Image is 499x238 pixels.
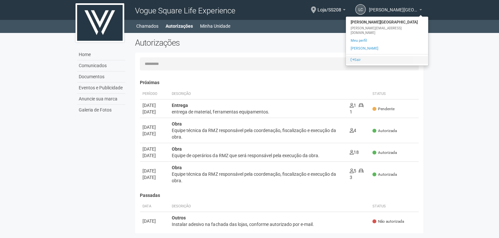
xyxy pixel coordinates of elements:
[317,8,345,13] a: Loja/SS208
[172,165,182,170] strong: Obra
[350,150,359,155] span: 18
[172,103,188,108] strong: Entrega
[172,146,182,152] strong: Obra
[169,201,370,212] th: Descrição
[142,124,167,130] div: [DATE]
[77,49,125,60] a: Home
[142,146,167,152] div: [DATE]
[140,193,419,198] h4: Passadas
[77,71,125,82] a: Documentos
[350,168,363,180] span: 3
[169,89,347,99] th: Descrição
[75,3,124,42] img: logo.jpg
[372,150,397,156] span: Autorizada
[142,130,167,137] div: [DATE]
[172,109,344,115] div: entrega de material, ferramentas equipamentos.
[372,219,404,224] span: Não autorizada
[142,168,167,174] div: [DATE]
[142,102,167,109] div: [DATE]
[346,56,428,64] a: Sair
[372,172,397,177] span: Autorizada
[350,168,356,173] span: 5
[350,103,356,108] span: 1
[370,201,419,212] th: Status
[77,60,125,71] a: Comunicados
[346,37,428,45] a: Meu perfil
[317,1,341,12] span: Loja/SS208
[172,215,186,220] strong: Outros
[372,128,397,134] span: Autorizada
[369,8,422,13] a: [PERSON_NAME][GEOGRAPHIC_DATA]
[369,1,418,12] span: Leonardo Calandrini Lima
[172,152,344,159] div: Equipe de operários da RMZ que será responsável pela execução da obra.
[346,45,428,52] a: [PERSON_NAME]
[142,152,167,159] div: [DATE]
[350,103,363,114] span: 1
[200,22,230,31] a: Minha Unidade
[140,201,169,212] th: Data
[172,127,344,140] div: Equipe técnica da RMZ responsável pela coordenação, fiscalização e execução da obra.
[372,106,395,112] span: Pendente
[136,22,158,31] a: Chamados
[142,174,167,181] div: [DATE]
[77,82,125,94] a: Eventos e Publicidade
[370,89,419,99] th: Status
[350,128,356,133] span: 4
[135,6,235,15] span: Vogue Square Life Experience
[172,221,367,228] div: Instalar adesivo na fachada das lojas, conforme autorizado por e-mail.
[142,218,167,224] div: [DATE]
[77,94,125,105] a: Anuncie sua marca
[355,4,366,15] a: LC
[166,22,193,31] a: Autorizações
[140,89,169,99] th: Período
[135,38,274,48] h2: Autorizações
[172,171,344,184] div: Equipe técnica da RMZ responsável pela coordenação, fiscalização e execução da obra.
[140,80,419,85] h4: Próximas
[346,18,428,26] strong: [PERSON_NAME][GEOGRAPHIC_DATA]
[142,109,167,115] div: [DATE]
[77,105,125,115] a: Galeria de Fotos
[172,121,182,126] strong: Obra
[346,26,428,35] div: [PERSON_NAME][EMAIL_ADDRESS][DOMAIN_NAME]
